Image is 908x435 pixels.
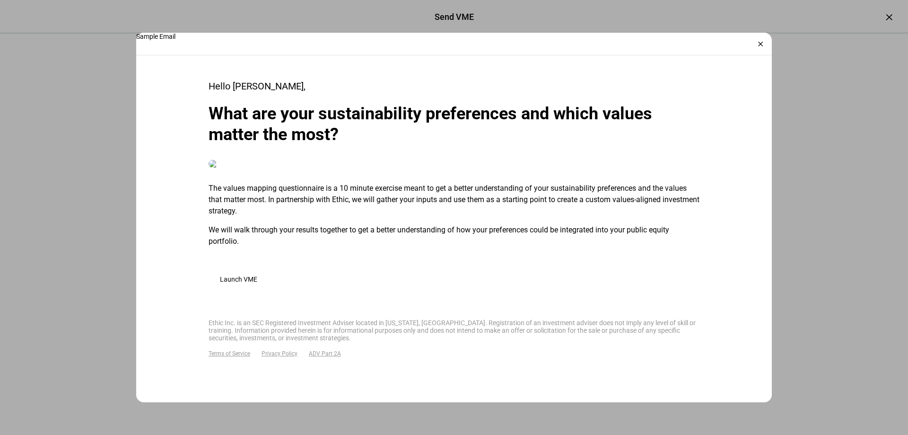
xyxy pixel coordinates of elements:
[209,224,699,247] p: We will walk through your results together to get a better understanding of how your preferences ...
[753,36,768,52] div: ×
[209,80,699,92] div: Hello [PERSON_NAME],
[209,103,699,145] div: What are your sustainability preferences and which values matter the most?
[262,350,297,357] a: Privacy Policy
[209,319,699,342] div: Ethic Inc. is an SEC Registered Investment Adviser located in [US_STATE], [GEOGRAPHIC_DATA]. Regi...
[209,270,269,289] button: Launch VME
[209,160,699,168] img: wild-mountains.jpg
[309,350,341,357] a: ADV Part 2A
[209,350,250,357] a: Terms of Service
[209,183,699,217] p: The values mapping questionnaire is a 10 minute exercise meant to get a better understanding of y...
[136,33,772,40] div: Sample Email
[220,275,257,283] span: Launch VME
